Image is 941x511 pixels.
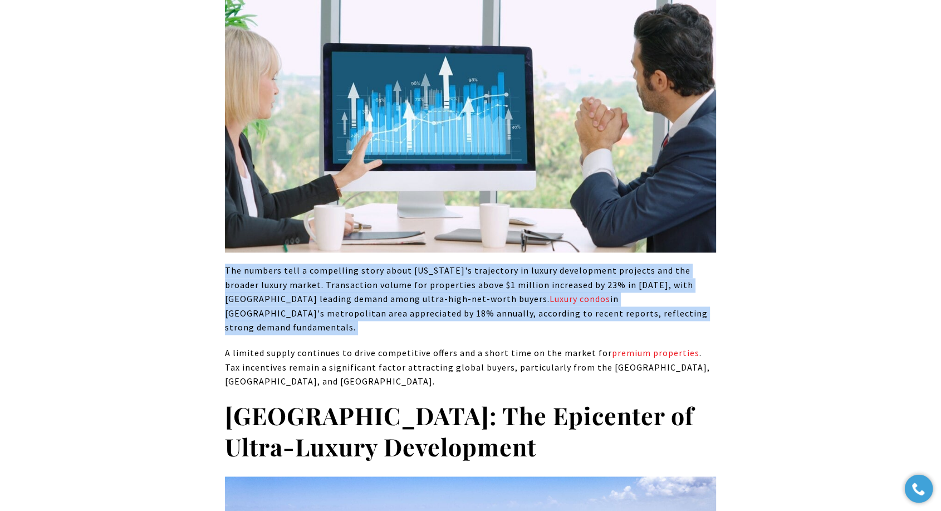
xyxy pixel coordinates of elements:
a: Luxury condos [550,293,610,304]
strong: [GEOGRAPHIC_DATA]: The Epicenter of Ultra-Luxury Development [225,399,694,463]
p: A limited supply continues to drive competitive offers and a short time on the market for . Tax i... [225,346,716,389]
img: Christie's International Real Estate black text logo [78,27,182,56]
a: premium properties [612,347,699,358]
p: The numbers tell a compelling story about [US_STATE]'s trajectory in luxury development projects ... [225,264,716,335]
